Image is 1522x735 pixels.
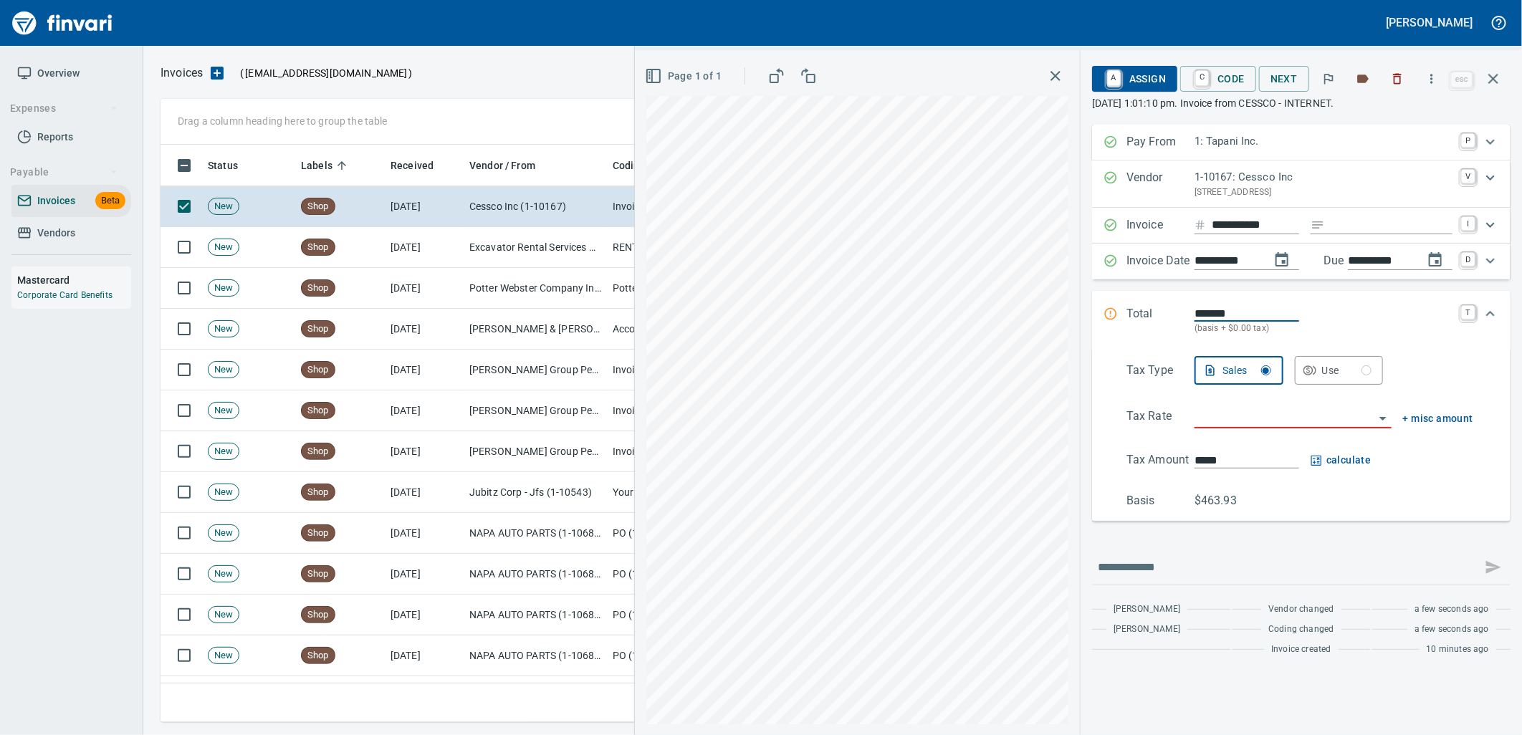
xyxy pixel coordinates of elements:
[391,157,452,174] span: Received
[17,272,131,288] h6: Mastercard
[607,186,894,227] td: Invoice from CESSCO - INTERNET
[1222,362,1271,380] div: Sales
[1195,356,1283,385] button: Sales
[469,157,554,174] span: Vendor / From
[385,635,464,676] td: [DATE]
[385,554,464,595] td: [DATE]
[1403,410,1473,428] button: + misc amount
[1192,67,1245,91] span: Code
[648,67,722,85] span: Page 1 of 1
[1195,216,1206,234] svg: Invoice number
[1104,67,1166,91] span: Assign
[1415,623,1489,637] span: a few seconds ago
[1324,252,1392,269] p: Due
[209,649,239,663] span: New
[1126,451,1195,469] p: Tax Amount
[607,595,894,635] td: PO (1) / 97314.102011: EQ SHOP STOCK / 1: EQ SHOP STOCK
[11,121,131,153] a: Reports
[1092,244,1511,279] div: Expand
[1461,305,1475,320] a: T
[302,649,335,663] span: Shop
[464,554,607,595] td: NAPA AUTO PARTS (1-10687)
[11,217,131,249] a: Vendors
[37,64,80,82] span: Overview
[1092,96,1511,110] p: [DATE] 1:01:10 pm. Invoice from CESSCO - INTERNET.
[1126,133,1195,152] p: Pay From
[385,309,464,350] td: [DATE]
[464,350,607,390] td: [PERSON_NAME] Group Peterbilt([MEDICAL_DATA]) (1-38196)
[385,513,464,554] td: [DATE]
[209,363,239,377] span: New
[1180,66,1256,92] button: CCode
[1092,125,1511,160] div: Expand
[10,163,118,181] span: Payable
[11,57,131,90] a: Overview
[1461,252,1475,266] a: D
[231,66,413,80] p: ( )
[1383,11,1476,34] button: [PERSON_NAME]
[1092,66,1177,92] button: AAssign
[1195,492,1263,509] p: $463.93
[464,676,607,717] td: NAPA AUTO PARTS (1-10687)
[1195,169,1452,186] p: 1-10167: Cessco Inc
[11,185,131,217] a: InvoicesBeta
[1311,218,1325,232] svg: Invoice description
[385,227,464,268] td: [DATE]
[1195,133,1452,150] p: 1: Tapani Inc.
[464,309,607,350] td: [PERSON_NAME] & [PERSON_NAME] Inc (1-11122)
[302,322,335,336] span: Shop
[1126,305,1195,336] p: Total
[1268,623,1334,637] span: Coding changed
[607,390,894,431] td: Invoice CM163910LG
[1295,356,1384,385] button: Use
[1311,451,1372,469] button: calculate
[607,431,894,472] td: Invoice CM163916LG
[464,635,607,676] td: NAPA AUTO PARTS (1-10687)
[385,431,464,472] td: [DATE]
[607,554,894,595] td: PO (1) / 97237.7100: EQ SHOP SUPPLIES / 1: EQ SHOP SUPPLIES
[464,268,607,309] td: Potter Webster Company Inc (1-10818)
[1461,133,1475,148] a: P
[1271,643,1331,657] span: Invoice created
[17,290,113,300] a: Corporate Card Benefits
[302,363,335,377] span: Shop
[244,66,408,80] span: [EMAIL_ADDRESS][DOMAIN_NAME]
[1373,408,1393,428] button: Open
[1387,15,1473,30] h5: [PERSON_NAME]
[1195,186,1452,200] p: [STREET_ADDRESS]
[607,635,894,676] td: PO (1) / 97401.4130002: Service parts / 1: Service parts
[1322,362,1372,380] div: Use
[10,100,118,117] span: Expenses
[302,608,335,622] span: Shop
[37,128,73,146] span: Reports
[178,114,388,128] p: Drag a column heading here to group the table
[302,567,335,581] span: Shop
[1447,62,1511,96] span: Close invoice
[607,227,894,268] td: RENTAL RETURN 2141430-0001
[607,350,894,390] td: Invoice CM163908LG
[1092,208,1511,244] div: Expand
[1126,169,1195,199] p: Vendor
[209,527,239,540] span: New
[302,486,335,499] span: Shop
[1313,63,1344,95] button: Flag
[385,595,464,635] td: [DATE]
[1126,408,1195,428] p: Tax Rate
[1092,350,1511,522] div: Expand
[209,445,239,458] span: New
[203,64,231,82] button: Upload an Invoice
[464,431,607,472] td: [PERSON_NAME] Group Peterbilt([MEDICAL_DATA]) (1-38196)
[209,608,239,622] span: New
[613,157,689,174] span: Coding / Subject
[391,157,434,174] span: Received
[302,282,335,295] span: Shop
[209,404,239,418] span: New
[464,513,607,554] td: NAPA AUTO PARTS (1-10687)
[1347,63,1379,95] button: Labels
[161,64,203,82] p: Invoices
[1107,70,1121,86] a: A
[1259,66,1309,92] button: Next
[385,268,464,309] td: [DATE]
[209,567,239,581] span: New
